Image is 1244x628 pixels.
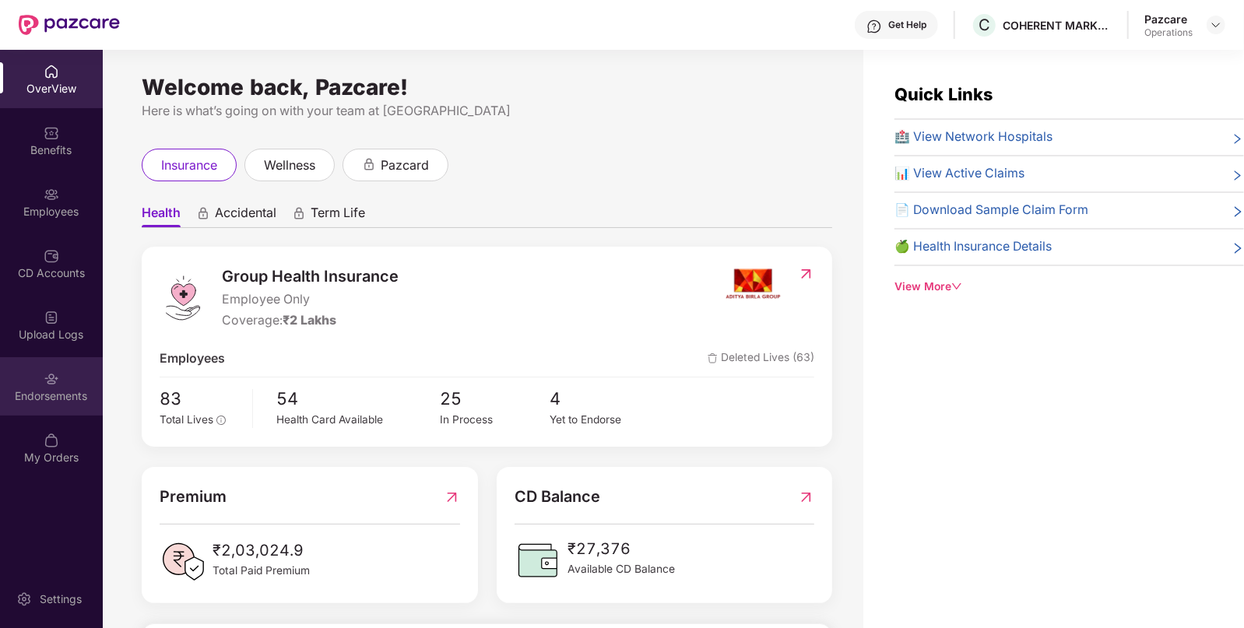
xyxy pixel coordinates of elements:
span: Premium [160,485,227,509]
span: wellness [264,156,315,175]
div: Coverage: [222,311,399,331]
span: 54 [276,385,440,412]
span: C [979,16,990,34]
img: svg+xml;base64,PHN2ZyBpZD0iSG9tZSIgeG1sbnM9Imh0dHA6Ly93d3cudzMub3JnLzIwMDAvc3ZnIiB3aWR0aD0iMjAiIG... [44,64,59,79]
span: Available CD Balance [568,561,675,578]
img: deleteIcon [708,353,718,363]
div: Settings [35,591,86,607]
img: svg+xml;base64,PHN2ZyBpZD0iRHJvcGRvd24tMzJ4MzIiIHhtbG5zPSJodHRwOi8vd3d3LnczLm9yZy8yMDAwL3N2ZyIgd2... [1210,19,1222,31]
div: animation [196,206,210,220]
span: Employees [160,349,225,369]
span: 🍏 Health Insurance Details [894,237,1052,257]
span: info-circle [216,416,226,425]
img: logo [160,275,206,321]
img: svg+xml;base64,PHN2ZyBpZD0iU2V0dGluZy0yMHgyMCIgeG1sbnM9Imh0dHA6Ly93d3cudzMub3JnLzIwMDAvc3ZnIiB3aW... [16,591,32,607]
div: Yet to Endorse [550,412,659,429]
span: Term Life [311,205,365,227]
span: Health [142,205,181,227]
span: 📄 Download Sample Claim Form [894,201,1088,220]
img: svg+xml;base64,PHN2ZyBpZD0iVXBsb2FkX0xvZ3MiIGRhdGEtbmFtZT0iVXBsb2FkIExvZ3MiIHhtbG5zPSJodHRwOi8vd3... [44,310,59,325]
img: RedirectIcon [798,485,814,509]
span: right [1232,240,1244,257]
span: ₹2 Lakhs [283,313,336,328]
span: Group Health Insurance [222,265,399,289]
img: PaidPremiumIcon [160,539,206,585]
img: CDBalanceIcon [515,537,561,584]
img: svg+xml;base64,PHN2ZyBpZD0iRW5kb3JzZW1lbnRzIiB4bWxucz0iaHR0cDovL3d3dy53My5vcmcvMjAwMC9zdmciIHdpZH... [44,371,59,387]
div: In Process [441,412,550,429]
span: Accidental [215,205,276,227]
span: Quick Links [894,84,993,104]
div: Operations [1144,26,1193,39]
span: Deleted Lives (63) [708,349,814,369]
div: Welcome back, Pazcare! [142,81,832,93]
div: Health Card Available [276,412,440,429]
span: ₹2,03,024.9 [213,539,310,563]
img: New Pazcare Logo [19,15,120,35]
div: Here is what’s going on with your team at [GEOGRAPHIC_DATA] [142,101,832,121]
div: Pazcare [1144,12,1193,26]
span: 📊 View Active Claims [894,164,1024,184]
span: CD Balance [515,485,600,509]
img: insurerIcon [724,265,782,303]
div: animation [362,157,376,171]
img: svg+xml;base64,PHN2ZyBpZD0iTXlfT3JkZXJzIiBkYXRhLW5hbWU9Ik15IE9yZGVycyIgeG1sbnM9Imh0dHA6Ly93d3cudz... [44,433,59,448]
div: View More [894,279,1244,296]
img: svg+xml;base64,PHN2ZyBpZD0iSGVscC0zMngzMiIgeG1sbnM9Imh0dHA6Ly93d3cudzMub3JnLzIwMDAvc3ZnIiB3aWR0aD... [866,19,882,34]
span: Total Lives [160,413,213,426]
div: Get Help [888,19,926,31]
span: 4 [550,385,659,412]
span: pazcard [381,156,429,175]
img: svg+xml;base64,PHN2ZyBpZD0iQmVuZWZpdHMiIHhtbG5zPSJodHRwOi8vd3d3LnczLm9yZy8yMDAwL3N2ZyIgd2lkdGg9Ij... [44,125,59,141]
div: COHERENT MARKETING INSIGHTS PVT LTD [1003,18,1112,33]
img: svg+xml;base64,PHN2ZyBpZD0iRW1wbG95ZWVzIiB4bWxucz0iaHR0cDovL3d3dy53My5vcmcvMjAwMC9zdmciIHdpZHRoPS... [44,187,59,202]
img: svg+xml;base64,PHN2ZyBpZD0iQ0RfQWNjb3VudHMiIGRhdGEtbmFtZT0iQ0QgQWNjb3VudHMiIHhtbG5zPSJodHRwOi8vd3... [44,248,59,264]
span: insurance [161,156,217,175]
span: right [1232,131,1244,147]
span: right [1232,204,1244,220]
span: Employee Only [222,290,399,310]
span: Total Paid Premium [213,563,310,580]
div: animation [292,206,306,220]
img: RedirectIcon [444,485,460,509]
span: 83 [160,385,241,412]
span: 25 [441,385,550,412]
span: 🏥 View Network Hospitals [894,128,1052,147]
span: down [951,281,962,292]
span: right [1232,167,1244,184]
img: RedirectIcon [798,266,814,282]
span: ₹27,376 [568,537,675,561]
